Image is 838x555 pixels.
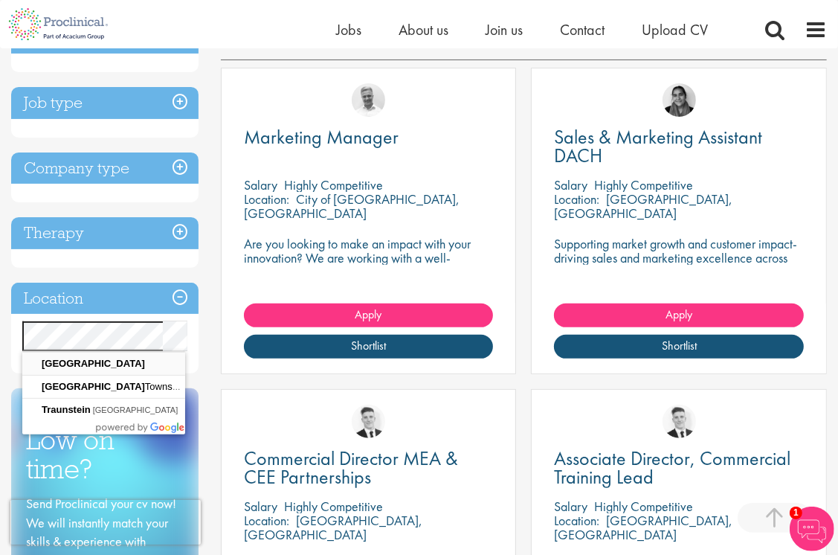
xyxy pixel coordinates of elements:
[594,176,693,193] p: Highly Competitive
[93,405,178,414] span: [GEOGRAPHIC_DATA]
[560,20,605,39] a: Contact
[244,449,494,487] a: Commercial Director MEA & CEE Partnerships
[244,190,289,208] span: Location:
[11,283,199,315] h3: Location
[790,507,802,519] span: 1
[352,405,385,438] img: Nicolas Daniel
[554,498,587,515] span: Salary
[554,449,804,487] a: Associate Director, Commercial Training Lead
[42,358,145,369] span: [GEOGRAPHIC_DATA]
[554,190,732,222] p: [GEOGRAPHIC_DATA], [GEOGRAPHIC_DATA]
[352,83,385,117] img: Joshua Bye
[244,124,399,150] span: Marketing Manager
[42,404,91,415] span: Traunstein
[642,20,708,39] a: Upload CV
[554,512,599,529] span: Location:
[554,512,732,543] p: [GEOGRAPHIC_DATA], [GEOGRAPHIC_DATA]
[665,307,692,322] span: Apply
[554,176,587,193] span: Salary
[594,498,693,515] p: Highly Competitive
[554,190,599,208] span: Location:
[554,304,804,327] a: Apply
[244,512,289,529] span: Location:
[244,304,494,327] a: Apply
[244,176,277,193] span: Salary
[554,128,804,165] a: Sales & Marketing Assistant DACH
[554,124,762,168] span: Sales & Marketing Assistant DACH
[554,446,790,490] span: Associate Director, Commercial Training Lead
[554,237,804,279] p: Supporting market growth and customer impact-driving sales and marketing excellence across DACH i...
[42,381,187,392] span: Township
[244,446,458,490] span: Commercial Director MEA & CEE Partnerships
[244,190,460,222] p: City of [GEOGRAPHIC_DATA], [GEOGRAPHIC_DATA]
[11,217,199,249] h3: Therapy
[244,498,277,515] span: Salary
[399,20,448,39] a: About us
[26,426,184,483] h3: Low on time?
[244,335,494,359] a: Shortlist
[486,20,523,39] a: Join us
[11,87,199,119] h3: Job type
[10,500,201,545] iframe: reCAPTCHA
[244,128,494,147] a: Marketing Manager
[790,507,834,551] img: Chatbot
[336,20,361,39] a: Jobs
[284,176,383,193] p: Highly Competitive
[554,335,804,359] a: Shortlist
[244,512,422,543] p: [GEOGRAPHIC_DATA], [GEOGRAPHIC_DATA]
[663,83,696,117] img: Anjali Parbhu
[355,307,382,322] span: Apply
[11,153,199,185] h3: Company type
[42,381,145,392] span: [GEOGRAPHIC_DATA]
[663,405,696,438] img: Nicolas Daniel
[244,237,494,293] p: Are you looking to make an impact with your innovation? We are working with a well-established ph...
[284,498,383,515] p: Highly Competitive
